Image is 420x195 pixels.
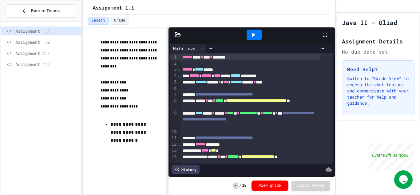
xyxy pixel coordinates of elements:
[369,144,414,170] iframe: chat widget
[347,75,409,106] p: Switch to "Grade View" to access the chat feature and communicate with your teacher for help and ...
[6,4,76,18] button: Back to Teams
[242,183,246,188] span: 10
[15,50,78,56] span: Assignment 2.1
[170,98,178,110] div: 8
[170,60,178,67] div: 2
[170,73,178,79] div: 4
[170,44,206,53] div: Main.java
[93,5,134,12] span: Assignment 1.1
[252,181,288,191] button: View grade
[178,67,181,72] span: Fold line
[88,17,109,25] button: Lesson
[394,170,414,189] iframe: chat widget
[291,181,330,191] button: Submit Answer
[233,183,238,189] span: -
[110,17,129,25] button: Grade
[15,39,78,45] span: Assignment 1.2
[347,66,409,73] h3: Need Help?
[239,183,241,188] span: /
[170,91,178,98] div: 7
[170,67,178,73] div: 3
[170,110,178,129] div: 9
[172,165,200,174] div: History
[31,8,60,14] span: Back to Teams
[170,141,178,148] div: 12
[170,135,178,141] div: 11
[342,37,414,46] h2: Assignment Details
[342,48,414,55] div: No due date set
[170,79,178,85] div: 5
[178,73,181,78] span: Fold line
[170,148,178,154] div: 13
[15,28,78,34] span: Assignment 1.1
[170,45,198,52] div: Main.java
[178,142,181,147] span: Fold line
[170,54,178,60] div: 1
[296,183,325,188] span: Submit Answer
[170,85,178,91] div: 6
[170,129,178,135] div: 10
[170,154,178,166] div: 14
[15,61,78,67] span: Assignment 2.2
[342,18,397,27] h1: Java II - Oliad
